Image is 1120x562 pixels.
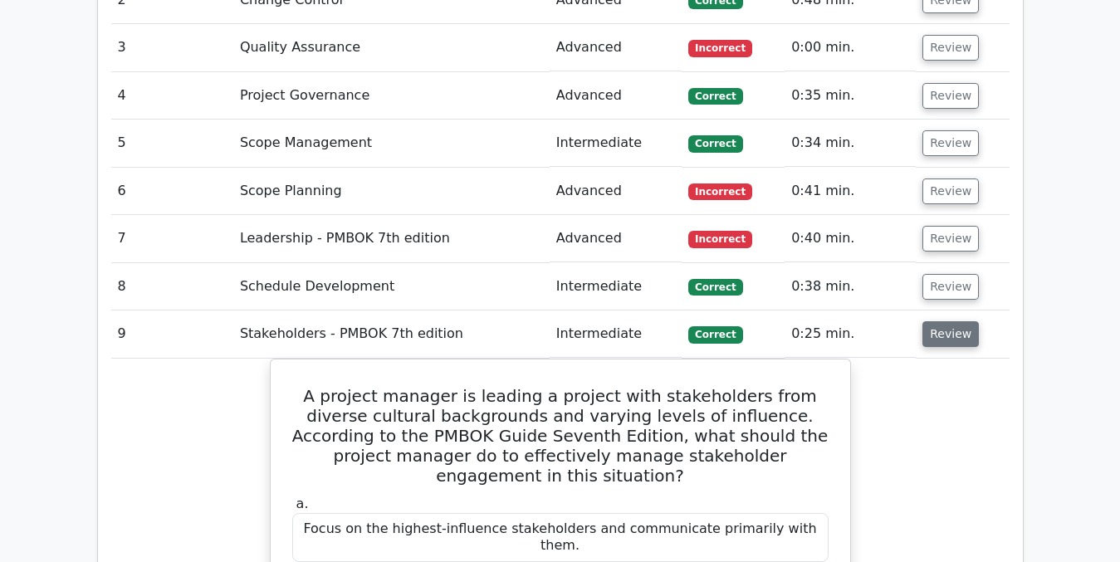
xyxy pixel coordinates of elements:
span: Correct [688,279,742,296]
button: Review [922,35,979,61]
button: Review [922,274,979,300]
td: Stakeholders - PMBOK 7th edition [233,310,550,358]
button: Review [922,178,979,204]
span: Incorrect [688,231,752,247]
td: Quality Assurance [233,24,550,71]
td: 4 [111,72,233,120]
td: 0:35 min. [785,72,916,120]
td: Schedule Development [233,263,550,310]
span: a. [296,496,309,511]
td: 0:00 min. [785,24,916,71]
span: Incorrect [688,40,752,56]
td: Advanced [550,72,682,120]
span: Correct [688,88,742,105]
span: Correct [688,135,742,152]
td: 0:25 min. [785,310,916,358]
button: Review [922,226,979,252]
td: 6 [111,168,233,215]
span: Correct [688,326,742,343]
td: Advanced [550,215,682,262]
button: Review [922,83,979,109]
td: 8 [111,263,233,310]
button: Review [922,130,979,156]
td: 7 [111,215,233,262]
td: Intermediate [550,120,682,167]
td: Leadership - PMBOK 7th edition [233,215,550,262]
td: 3 [111,24,233,71]
td: Scope Planning [233,168,550,215]
span: Incorrect [688,183,752,200]
td: 9 [111,310,233,358]
td: Intermediate [550,310,682,358]
td: Advanced [550,24,682,71]
td: Project Governance [233,72,550,120]
td: 5 [111,120,233,167]
td: Scope Management [233,120,550,167]
button: Review [922,321,979,347]
td: 0:41 min. [785,168,916,215]
td: 0:34 min. [785,120,916,167]
td: Advanced [550,168,682,215]
td: 0:40 min. [785,215,916,262]
h5: A project manager is leading a project with stakeholders from diverse cultural backgrounds and va... [291,386,830,486]
td: 0:38 min. [785,263,916,310]
td: Intermediate [550,263,682,310]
